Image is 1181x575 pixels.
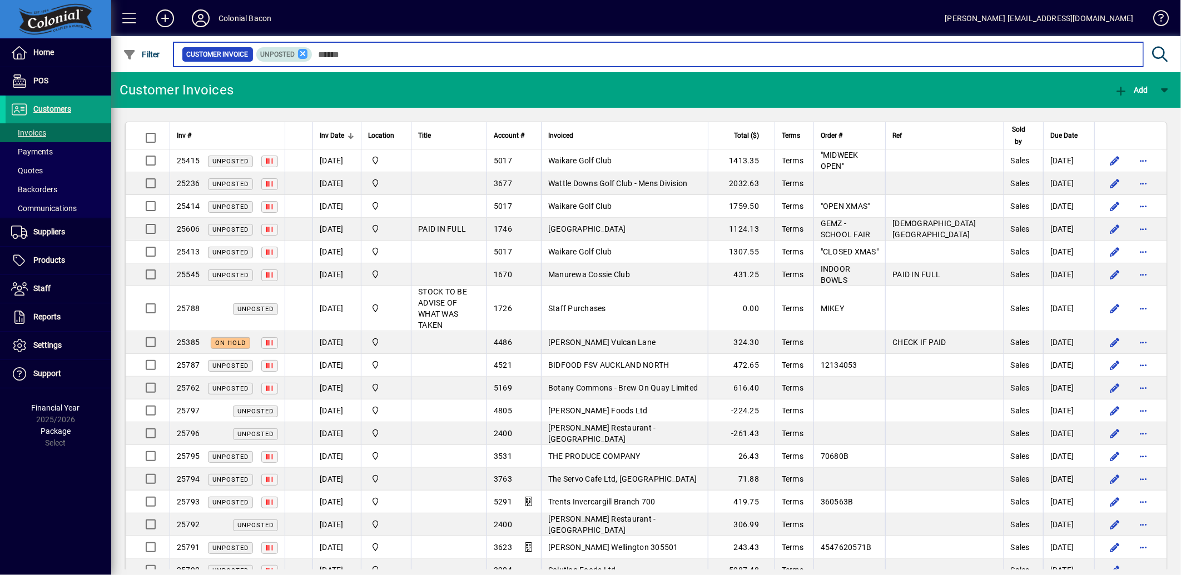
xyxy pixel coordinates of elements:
[1043,172,1094,195] td: [DATE]
[1106,356,1124,374] button: Edit
[368,382,404,394] span: Provida
[782,304,803,313] span: Terms
[177,543,200,552] span: 25791
[1106,379,1124,397] button: Edit
[312,377,361,399] td: [DATE]
[32,403,80,412] span: Financial Year
[177,338,200,347] span: 25385
[237,408,274,415] span: Unposted
[212,362,249,369] span: Unposted
[177,156,200,165] span: 25415
[256,47,312,62] mat-chip: Customer Invoice Status: Unposted
[548,543,678,552] span: [PERSON_NAME] Wellington 305501
[261,51,295,58] span: Unposted
[1043,399,1094,422] td: [DATE]
[6,247,111,274] a: Products
[782,179,803,188] span: Terms
[494,304,512,313] span: 1726
[312,331,361,354] td: [DATE]
[177,270,200,279] span: 25545
[1011,123,1036,148] div: Sold by
[1135,538,1153,556] button: More options
[1106,333,1124,351] button: Edit
[1106,299,1124,317] button: Edit
[177,406,200,415] span: 25797
[494,361,512,369] span: 4521
[177,566,200,574] span: 25790
[821,219,871,239] span: GEMZ - SCHOOL FAIR
[212,476,249,483] span: Unposted
[41,427,71,436] span: Package
[368,129,394,142] span: Location
[1011,338,1030,347] span: Sales
[320,129,344,142] span: Inv Date
[120,81,234,99] div: Customer Invoices
[312,491,361,513] td: [DATE]
[368,268,404,281] span: Colonial Bacon
[782,361,803,369] span: Terms
[548,566,616,574] span: Solution Foods Ltd
[548,406,648,415] span: [PERSON_NAME] Foods Ltd
[6,161,111,180] a: Quotes
[1043,422,1094,445] td: [DATE]
[6,180,111,199] a: Backorders
[548,129,573,142] span: Invoiced
[33,312,61,321] span: Reports
[708,149,775,172] td: 1413.35
[892,270,940,279] span: PAID IN FULL
[1043,513,1094,536] td: [DATE]
[368,404,404,417] span: Colonial Bacon
[215,339,246,347] span: On hold
[418,224,466,233] span: PAID IN FULL
[494,129,534,142] div: Account #
[1043,286,1094,331] td: [DATE]
[548,270,630,279] span: Manurewa Cossie Club
[1135,299,1153,317] button: More options
[1011,406,1030,415] span: Sales
[548,474,697,483] span: The Servo Cafe Ltd, [GEOGRAPHIC_DATA]
[945,9,1134,27] div: [PERSON_NAME] [EMAIL_ADDRESS][DOMAIN_NAME]
[312,263,361,286] td: [DATE]
[782,497,803,506] span: Terms
[892,129,902,142] span: Ref
[708,263,775,286] td: 431.25
[312,536,361,559] td: [DATE]
[368,154,404,167] span: Provida
[821,247,879,256] span: "CLOSED XMAS"
[548,179,688,188] span: Wattle Downs Golf Club - Mens Division
[494,566,512,574] span: 3904
[177,452,200,461] span: 25795
[368,359,404,371] span: Provida
[212,567,249,574] span: Unposted
[782,156,803,165] span: Terms
[1043,491,1094,513] td: [DATE]
[1043,445,1094,468] td: [DATE]
[1106,243,1124,261] button: Edit
[1011,270,1030,279] span: Sales
[708,536,775,559] td: 243.43
[368,200,404,212] span: Provida
[177,474,200,483] span: 25794
[312,172,361,195] td: [DATE]
[120,44,163,64] button: Filter
[708,195,775,218] td: 1759.50
[11,204,77,213] span: Communications
[1011,520,1030,529] span: Sales
[782,543,803,552] span: Terms
[177,429,200,438] span: 25796
[708,241,775,263] td: 1307.55
[368,473,404,485] span: Colonial Bacon
[548,247,612,256] span: Waikare Golf Club
[708,468,775,491] td: 71.88
[892,338,946,347] span: CHECK IF PAID
[6,332,111,359] a: Settings
[6,39,111,67] a: Home
[237,431,274,438] span: Unposted
[494,520,512,529] span: 2400
[1106,470,1124,488] button: Edit
[1106,402,1124,419] button: Edit
[782,224,803,233] span: Terms
[782,452,803,461] span: Terms
[123,50,160,59] span: Filter
[494,129,524,142] span: Account #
